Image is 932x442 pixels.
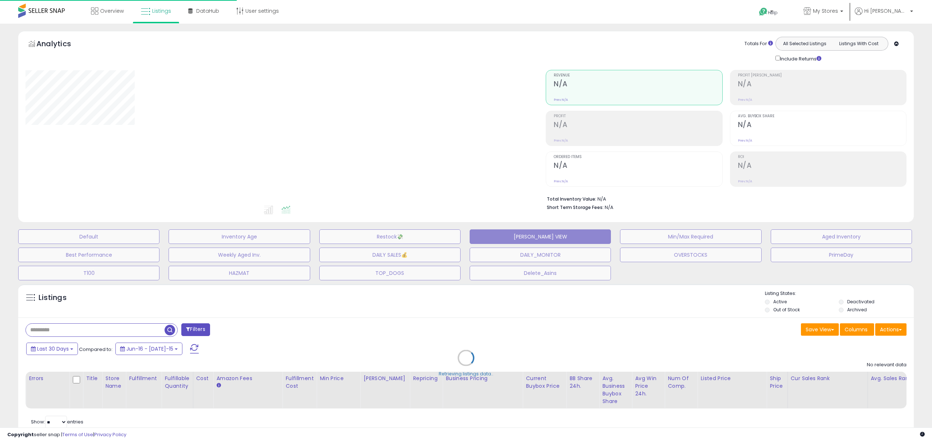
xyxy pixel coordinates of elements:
button: Default [18,229,159,244]
button: PrimeDay [771,248,912,262]
button: DAILY SALES💰 [319,248,461,262]
span: N/A [605,204,613,211]
small: Prev: N/A [738,179,752,183]
a: Help [753,2,792,24]
h2: N/A [738,121,906,130]
span: Overview [100,7,124,15]
span: ROI [738,155,906,159]
b: Short Term Storage Fees: [547,204,604,210]
b: Total Inventory Value: [547,196,596,202]
button: Best Performance [18,248,159,262]
i: Get Help [759,7,768,16]
span: Avg. Buybox Share [738,114,906,118]
span: Profit [PERSON_NAME] [738,74,906,78]
h2: N/A [738,80,906,90]
div: seller snap | | [7,431,126,438]
span: Revenue [554,74,722,78]
button: All Selected Listings [778,39,832,48]
h2: N/A [554,80,722,90]
small: Prev: N/A [554,98,568,102]
span: My Stores [813,7,838,15]
h2: N/A [554,161,722,171]
button: TOP_DOGS [319,266,461,280]
span: Hi [PERSON_NAME] [864,7,908,15]
button: [PERSON_NAME] VIEW [470,229,611,244]
small: Prev: N/A [738,138,752,143]
button: Inventory Age [169,229,310,244]
h2: N/A [554,121,722,130]
span: Help [768,9,778,16]
button: Restock💸 [319,229,461,244]
small: Prev: N/A [738,98,752,102]
div: Totals For [745,40,773,47]
a: Hi [PERSON_NAME] [855,7,913,24]
div: Retrieving listings data.. [439,371,493,377]
span: Profit [554,114,722,118]
button: OVERSTOCKS [620,248,761,262]
button: Listings With Cost [832,39,886,48]
div: Include Returns [770,54,830,63]
button: Weekly Aged Inv. [169,248,310,262]
button: Min/Max Required [620,229,761,244]
li: N/A [547,194,901,203]
span: Ordered Items [554,155,722,159]
small: Prev: N/A [554,179,568,183]
span: Listings [152,7,171,15]
strong: Copyright [7,431,34,438]
button: HAZMAT [169,266,310,280]
button: Aged Inventory [771,229,912,244]
button: DAILY_MONITOR [470,248,611,262]
span: DataHub [196,7,219,15]
button: T100 [18,266,159,280]
small: Prev: N/A [554,138,568,143]
h5: Analytics [36,39,85,51]
h2: N/A [738,161,906,171]
button: Delete_Asins [470,266,611,280]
